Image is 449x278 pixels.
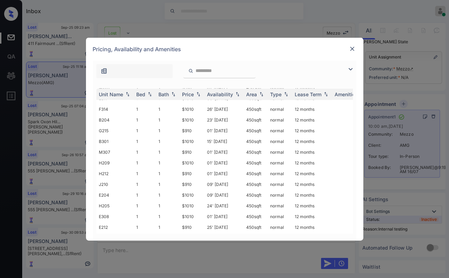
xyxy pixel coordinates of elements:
td: 1 [134,125,156,136]
td: 450 sqft [244,179,268,190]
td: 1 [156,233,180,245]
td: 1 [134,190,156,200]
td: 450 sqft [244,200,268,211]
td: E308 [96,211,134,222]
img: sorting [234,92,241,97]
td: 01' [DATE] [205,158,244,168]
td: 450 sqft [244,136,268,147]
td: 12 months [292,147,332,158]
td: 24' [DATE] [205,200,244,211]
td: G215 [96,125,134,136]
td: normal [268,158,292,168]
td: normal [268,211,292,222]
td: 450 sqft [244,190,268,200]
td: H209 [96,158,134,168]
td: normal [268,190,292,200]
td: $910 [180,147,205,158]
td: 1 [134,147,156,158]
td: $1010 [180,190,205,200]
td: 1 [156,168,180,179]
div: Unit Name [99,91,123,97]
td: $1010 [180,158,205,168]
td: E212 [96,222,134,233]
td: 1 [134,158,156,168]
td: 25' [DATE] [205,222,244,233]
td: 450 sqft [244,104,268,115]
td: 12 months [292,158,332,168]
td: 1 [134,179,156,190]
td: F314 [96,104,134,115]
div: Price [182,91,194,97]
div: Availability [207,91,233,97]
td: 12 months [292,179,332,190]
td: 1 [156,222,180,233]
td: $1010 [180,136,205,147]
td: normal [268,115,292,125]
td: normal [268,125,292,136]
div: Lease Term [295,91,322,97]
td: 1 [156,115,180,125]
td: 12 months [292,190,332,200]
td: 1 [156,104,180,115]
td: 01' [DATE] [205,233,244,245]
td: 1 [134,233,156,245]
td: 450 sqft [244,211,268,222]
td: 09' [DATE] [205,179,244,190]
td: 12 months [292,233,332,245]
td: 450 sqft [244,115,268,125]
td: 1 [134,168,156,179]
td: 01' [DATE] [205,147,244,158]
td: 450 sqft [244,168,268,179]
td: 1 [156,125,180,136]
div: Bath [159,91,169,97]
td: 01' [DATE] [205,168,244,179]
td: $1010 [180,211,205,222]
td: 1 [156,179,180,190]
td: normal [268,200,292,211]
td: M108 [96,233,134,245]
img: sorting [258,92,265,97]
td: $910 [180,125,205,136]
td: 450 sqft [244,233,268,245]
td: 12 months [292,125,332,136]
td: J210 [96,179,134,190]
td: 01' [DATE] [205,211,244,222]
div: Pricing, Availability and Amenities [86,38,363,61]
td: 1 [156,136,180,147]
img: icon-zuma [188,68,193,74]
td: 1 [134,222,156,233]
img: close [349,45,356,52]
td: normal [268,222,292,233]
td: 450 sqft [244,147,268,158]
td: 1 [156,158,180,168]
div: Area [247,91,257,97]
td: B204 [96,115,134,125]
td: 15' [DATE] [205,136,244,147]
td: 12 months [292,168,332,179]
td: 1 [134,115,156,125]
td: 12 months [292,136,332,147]
td: 12 months [292,222,332,233]
td: H205 [96,200,134,211]
td: 12 months [292,104,332,115]
div: Bed [137,91,146,97]
img: icon-zuma [346,65,355,73]
td: 450 sqft [244,125,268,136]
td: normal [268,168,292,179]
img: sorting [124,92,131,97]
td: $1035 [180,233,205,245]
td: 1 [156,200,180,211]
td: 23' [DATE] [205,115,244,125]
td: 1 [134,211,156,222]
td: 09' [DATE] [205,190,244,200]
td: 26' [DATE] [205,104,244,115]
div: Amenities [335,91,358,97]
td: $910 [180,168,205,179]
td: normal [268,233,292,245]
td: normal [268,147,292,158]
td: $910 [180,179,205,190]
td: $1010 [180,200,205,211]
td: 1 [134,104,156,115]
td: $1010 [180,115,205,125]
td: E204 [96,190,134,200]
